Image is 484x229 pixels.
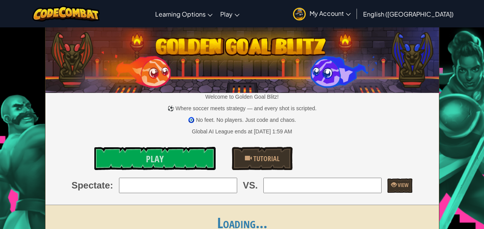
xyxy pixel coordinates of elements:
[310,9,351,17] span: My Account
[232,147,293,170] a: Tutorial
[397,181,409,189] span: View
[252,154,280,163] span: Tutorial
[216,3,243,24] a: Play
[72,179,110,192] span: Spectate
[45,24,439,93] img: Golden Goal
[363,10,454,18] span: English ([GEOGRAPHIC_DATA])
[192,128,292,135] div: Global AI League ends at [DATE] 1:59 AM
[45,93,439,101] p: Welcome to Golden Goal Blitz!
[32,6,100,22] img: CodeCombat logo
[359,3,457,24] a: English ([GEOGRAPHIC_DATA])
[243,179,258,192] span: VS.
[220,10,233,18] span: Play
[289,2,355,26] a: My Account
[293,8,306,20] img: avatar
[45,104,439,112] p: ⚽ Where soccer meets strategy — and every shot is scripted.
[151,3,216,24] a: Learning Options
[110,179,113,192] span: :
[45,116,439,124] p: 🧿 No feet. No players. Just code and chaos.
[146,153,164,165] span: Play
[155,10,206,18] span: Learning Options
